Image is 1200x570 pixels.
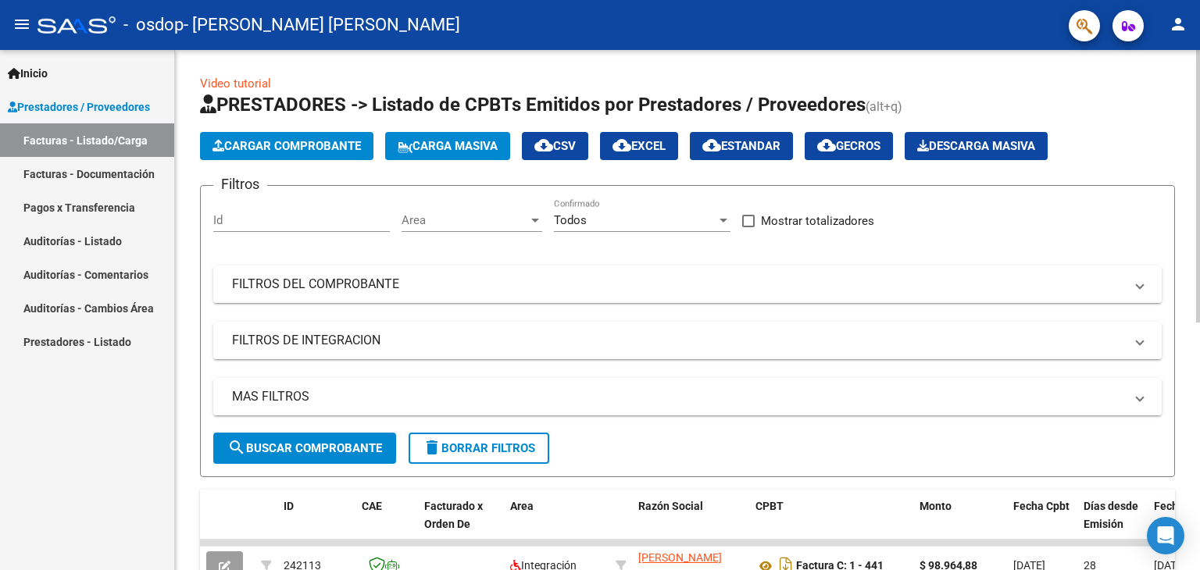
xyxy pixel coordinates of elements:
div: Open Intercom Messenger [1147,517,1184,554]
span: Prestadores / Proveedores [8,98,150,116]
span: EXCEL [612,139,666,153]
datatable-header-cell: CPBT [749,490,913,558]
span: Facturado x Orden De [424,500,483,530]
span: Mostrar totalizadores [761,212,874,230]
mat-panel-title: FILTROS DE INTEGRACION [232,332,1124,349]
h3: Filtros [213,173,267,195]
mat-panel-title: MAS FILTROS [232,388,1124,405]
mat-expansion-panel-header: MAS FILTROS [213,378,1162,415]
datatable-header-cell: CAE [355,490,418,558]
mat-icon: cloud_download [612,136,631,155]
mat-icon: person [1169,15,1187,34]
mat-icon: cloud_download [534,136,553,155]
span: Inicio [8,65,48,82]
span: Area [510,500,534,512]
button: Buscar Comprobante [213,433,396,464]
span: (alt+q) [866,99,902,114]
span: ID [284,500,294,512]
button: Descarga Masiva [905,132,1048,160]
app-download-masive: Descarga masiva de comprobantes (adjuntos) [905,132,1048,160]
button: Borrar Filtros [409,433,549,464]
mat-panel-title: FILTROS DEL COMPROBANTE [232,276,1124,293]
span: Buscar Comprobante [227,441,382,455]
mat-icon: cloud_download [702,136,721,155]
span: - [PERSON_NAME] [PERSON_NAME] [184,8,460,42]
mat-icon: menu [12,15,31,34]
datatable-header-cell: Fecha Cpbt [1007,490,1077,558]
datatable-header-cell: Facturado x Orden De [418,490,504,558]
span: Monto [920,500,952,512]
datatable-header-cell: ID [277,490,355,558]
datatable-header-cell: Monto [913,490,1007,558]
span: Todos [554,213,587,227]
button: EXCEL [600,132,678,160]
button: Estandar [690,132,793,160]
span: Razón Social [638,500,703,512]
button: Carga Masiva [385,132,510,160]
span: CAE [362,500,382,512]
span: Fecha Cpbt [1013,500,1070,512]
mat-expansion-panel-header: FILTROS DEL COMPROBANTE [213,265,1162,303]
button: CSV [522,132,588,160]
span: PRESTADORES -> Listado de CPBTs Emitidos por Prestadores / Proveedores [200,94,866,116]
mat-icon: cloud_download [817,136,836,155]
span: Borrar Filtros [423,441,535,455]
a: Video tutorial [200,77,271,91]
span: Días desde Emisión [1084,500,1138,530]
span: Cargar Comprobante [212,139,361,153]
span: Estandar [702,139,780,153]
span: CSV [534,139,576,153]
button: Gecros [805,132,893,160]
button: Cargar Comprobante [200,132,373,160]
span: Fecha Recibido [1154,500,1198,530]
span: - osdop [123,8,184,42]
datatable-header-cell: Area [504,490,609,558]
span: Gecros [817,139,880,153]
datatable-header-cell: Días desde Emisión [1077,490,1148,558]
mat-expansion-panel-header: FILTROS DE INTEGRACION [213,322,1162,359]
span: Area [402,213,528,227]
mat-icon: delete [423,438,441,457]
span: Carga Masiva [398,139,498,153]
mat-icon: search [227,438,246,457]
span: Descarga Masiva [917,139,1035,153]
span: CPBT [755,500,784,512]
datatable-header-cell: Razón Social [632,490,749,558]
